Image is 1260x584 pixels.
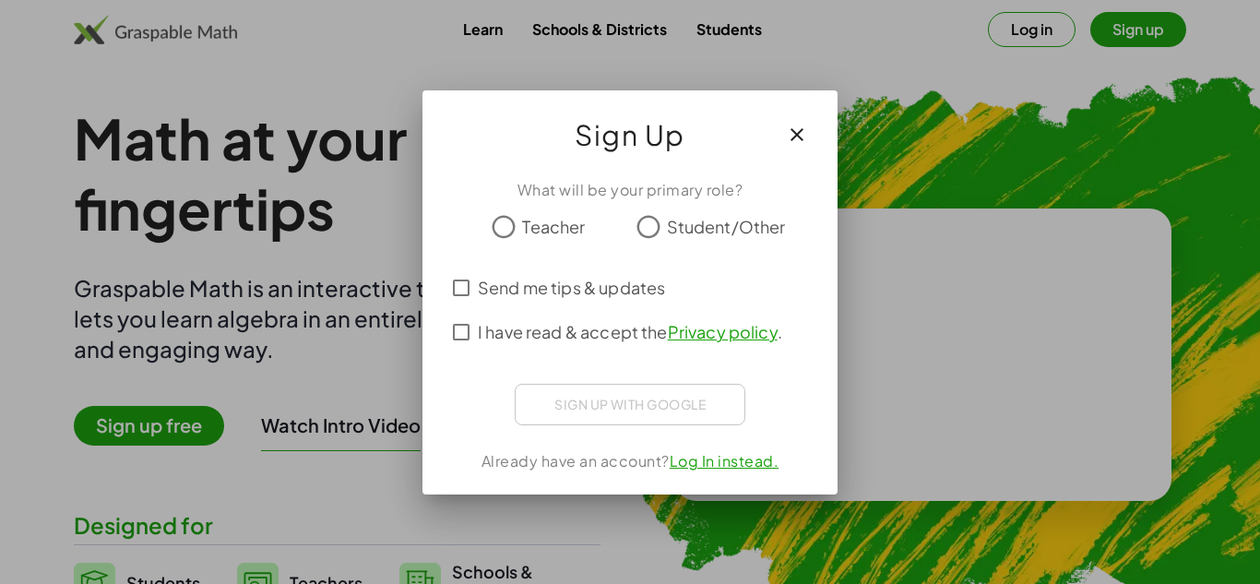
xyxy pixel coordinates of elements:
span: I have read & accept the . [478,319,782,344]
span: Student/Other [667,214,786,239]
a: Log In instead. [670,451,779,471]
div: Already have an account? [445,450,815,472]
div: What will be your primary role? [445,179,815,201]
span: Send me tips & updates [478,275,665,300]
span: Teacher [522,214,585,239]
a: Privacy policy [668,321,778,342]
span: Sign Up [575,113,685,157]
